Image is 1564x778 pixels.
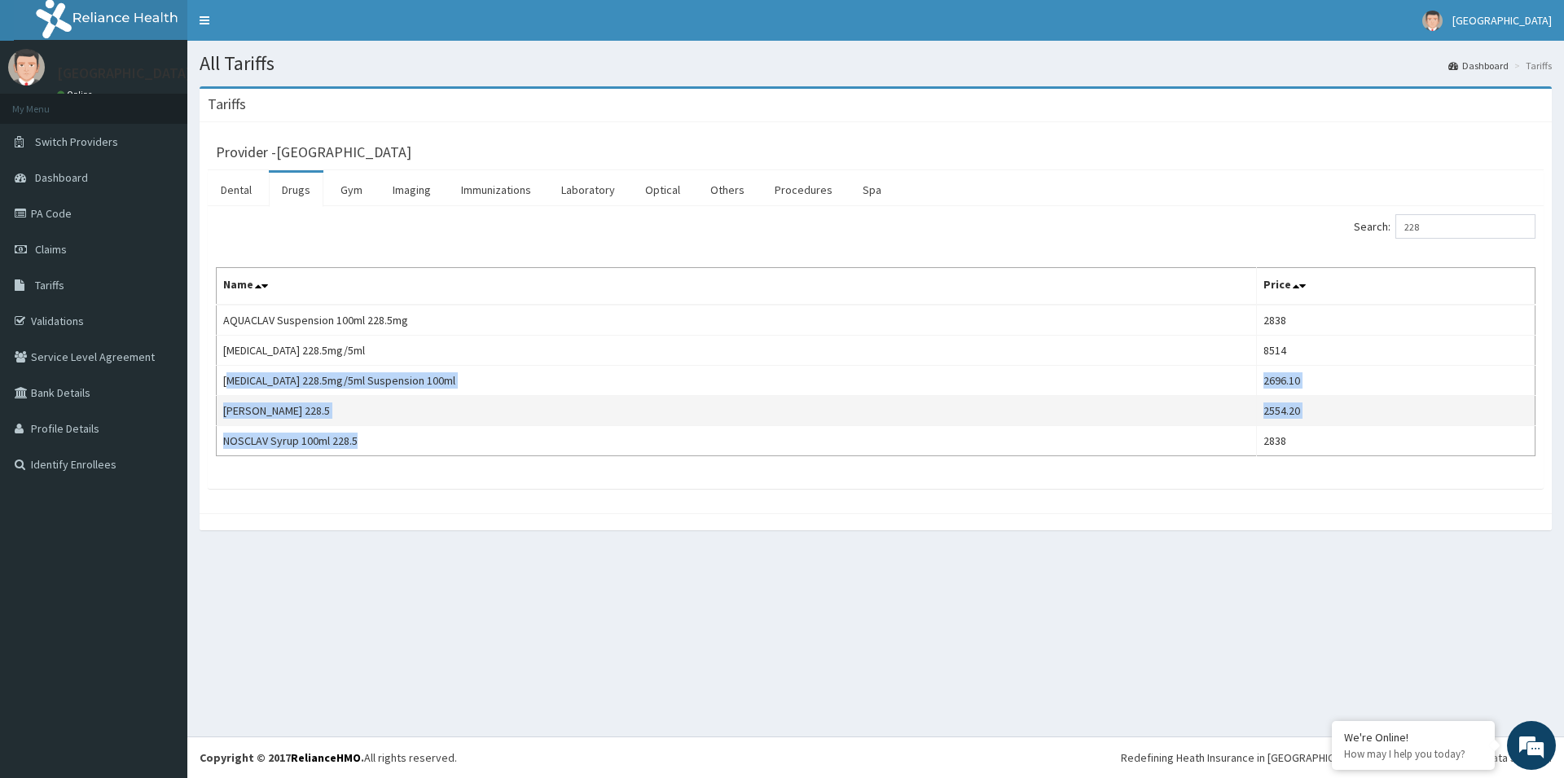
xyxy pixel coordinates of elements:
[208,173,265,207] a: Dental
[8,49,45,86] img: User Image
[267,8,306,47] div: Minimize live chat window
[380,173,444,207] a: Imaging
[1448,59,1509,73] a: Dashboard
[850,173,894,207] a: Spa
[1256,366,1535,396] td: 2696.10
[57,66,191,81] p: [GEOGRAPHIC_DATA]
[94,205,225,370] span: We're online!
[1256,305,1535,336] td: 2838
[217,305,1257,336] td: AQUACLAV Suspension 100ml 228.5mg
[187,736,1564,778] footer: All rights reserved.
[35,242,67,257] span: Claims
[8,445,310,502] textarea: Type your message and hit 'Enter'
[269,173,323,207] a: Drugs
[85,91,274,112] div: Chat with us now
[1256,396,1535,426] td: 2554.20
[632,173,693,207] a: Optical
[1422,11,1443,31] img: User Image
[762,173,846,207] a: Procedures
[35,170,88,185] span: Dashboard
[697,173,758,207] a: Others
[1121,749,1552,766] div: Redefining Heath Insurance in [GEOGRAPHIC_DATA] using Telemedicine and Data Science!
[217,366,1257,396] td: [MEDICAL_DATA] 228.5mg/5ml Suspension 100ml
[1344,747,1483,761] p: How may I help you today?
[217,336,1257,366] td: [MEDICAL_DATA] 228.5mg/5ml
[1256,336,1535,366] td: 8514
[327,173,376,207] a: Gym
[1354,214,1535,239] label: Search:
[200,750,364,765] strong: Copyright © 2017 .
[1395,214,1535,239] input: Search:
[57,89,96,100] a: Online
[291,750,361,765] a: RelianceHMO
[1452,13,1552,28] span: [GEOGRAPHIC_DATA]
[217,268,1257,305] th: Name
[1256,268,1535,305] th: Price
[30,81,66,122] img: d_794563401_company_1708531726252_794563401
[548,173,628,207] a: Laboratory
[448,173,544,207] a: Immunizations
[35,134,118,149] span: Switch Providers
[1256,426,1535,456] td: 2838
[200,53,1552,74] h1: All Tariffs
[1510,59,1552,73] li: Tariffs
[217,426,1257,456] td: NOSCLAV Syrup 100ml 228.5
[35,278,64,292] span: Tariffs
[208,97,246,112] h3: Tariffs
[216,145,411,160] h3: Provider - [GEOGRAPHIC_DATA]
[1344,730,1483,745] div: We're Online!
[217,396,1257,426] td: [PERSON_NAME] 228.5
